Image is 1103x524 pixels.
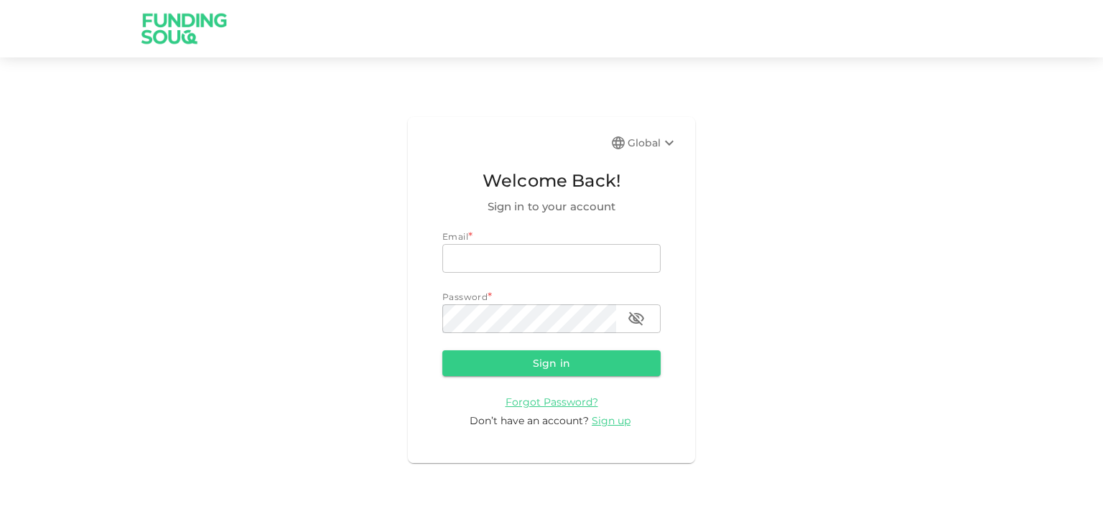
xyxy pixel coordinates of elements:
[442,198,661,215] span: Sign in to your account
[442,231,468,242] span: Email
[442,304,616,333] input: password
[442,244,661,273] input: email
[628,134,678,151] div: Global
[506,395,598,408] a: Forgot Password?
[506,396,598,408] span: Forgot Password?
[470,414,589,427] span: Don’t have an account?
[442,167,661,195] span: Welcome Back!
[592,414,630,427] span: Sign up
[442,350,661,376] button: Sign in
[442,291,488,302] span: Password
